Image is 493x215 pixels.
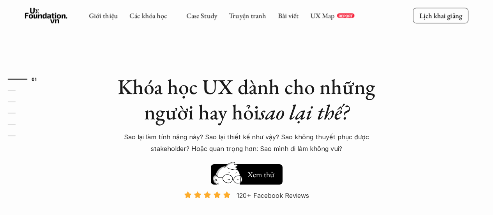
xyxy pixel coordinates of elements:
a: 01 [8,75,45,84]
a: Truyện tranh [229,11,266,20]
p: Sao lại làm tính năng này? Sao lại thiết kế như vậy? Sao không thuyết phục được stakeholder? Hoặc... [110,131,383,155]
em: sao lại thế? [259,98,349,126]
a: Lịch khai giảng [413,8,468,23]
p: REPORT [338,13,353,18]
h5: Xem thử [247,169,274,180]
p: 120+ Facebook Reviews [237,190,309,201]
a: Các khóa học [129,11,167,20]
strong: 01 [32,76,37,82]
a: Bài viết [278,11,299,20]
a: UX Map [310,11,335,20]
a: Xem thử [211,160,283,185]
p: Lịch khai giảng [419,11,462,20]
a: REPORT [337,13,354,18]
a: Case Study [186,11,217,20]
h1: Khóa học UX dành cho những người hay hỏi [110,74,383,125]
a: Giới thiệu [89,11,118,20]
